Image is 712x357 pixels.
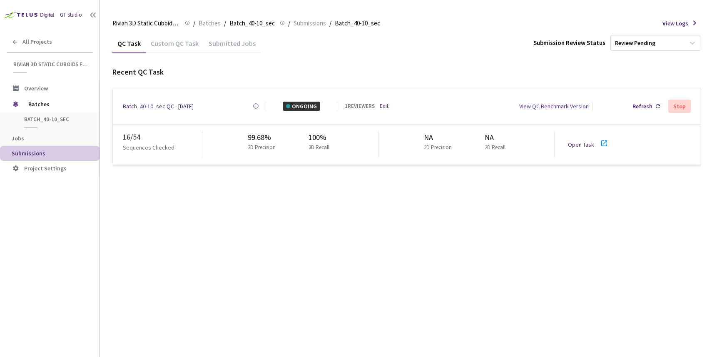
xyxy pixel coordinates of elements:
[123,143,174,152] p: Sequences Checked
[345,102,375,110] div: 1 REVIEWERS
[112,18,180,28] span: Rivian 3D Static Cuboids fixed[2024-25]
[294,18,326,28] span: Submissions
[204,39,261,53] div: Submitted Jobs
[615,39,655,47] div: Review Pending
[662,19,688,28] span: View Logs
[22,38,52,45] span: All Projects
[288,18,290,28] li: /
[309,132,333,143] div: 100%
[123,131,202,143] div: 16 / 54
[329,18,331,28] li: /
[146,39,204,53] div: Custom QC Task
[60,11,82,19] div: GT Studio
[380,102,388,110] a: Edit
[28,96,85,112] span: Batches
[533,38,605,48] div: Submission Review Status
[229,18,275,28] span: Batch_40-10_sec
[224,18,226,28] li: /
[283,102,320,111] div: ONGOING
[485,143,505,152] p: 2D Recall
[193,18,195,28] li: /
[199,18,221,28] span: Batches
[24,116,86,123] span: Batch_40-10_sec
[197,18,222,27] a: Batches
[424,143,452,152] p: 2D Precision
[13,61,88,68] span: Rivian 3D Static Cuboids fixed[2024-25]
[485,132,509,143] div: NA
[673,103,686,110] div: Stop
[309,143,329,152] p: 3D Recall
[335,18,380,28] span: Batch_40-10_sec
[12,135,24,142] span: Jobs
[112,66,701,78] div: Recent QC Task
[123,102,194,111] a: Batch_40-10_sec QC - [DATE]
[248,132,279,143] div: 99.68%
[519,102,589,111] div: View QC Benchmark Version
[12,150,45,157] span: Submissions
[248,143,276,152] p: 3D Precision
[292,18,328,27] a: Submissions
[24,85,48,92] span: Overview
[632,102,652,111] div: Refresh
[424,132,455,143] div: NA
[112,39,146,53] div: QC Task
[568,141,594,148] a: Open Task
[24,165,67,172] span: Project Settings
